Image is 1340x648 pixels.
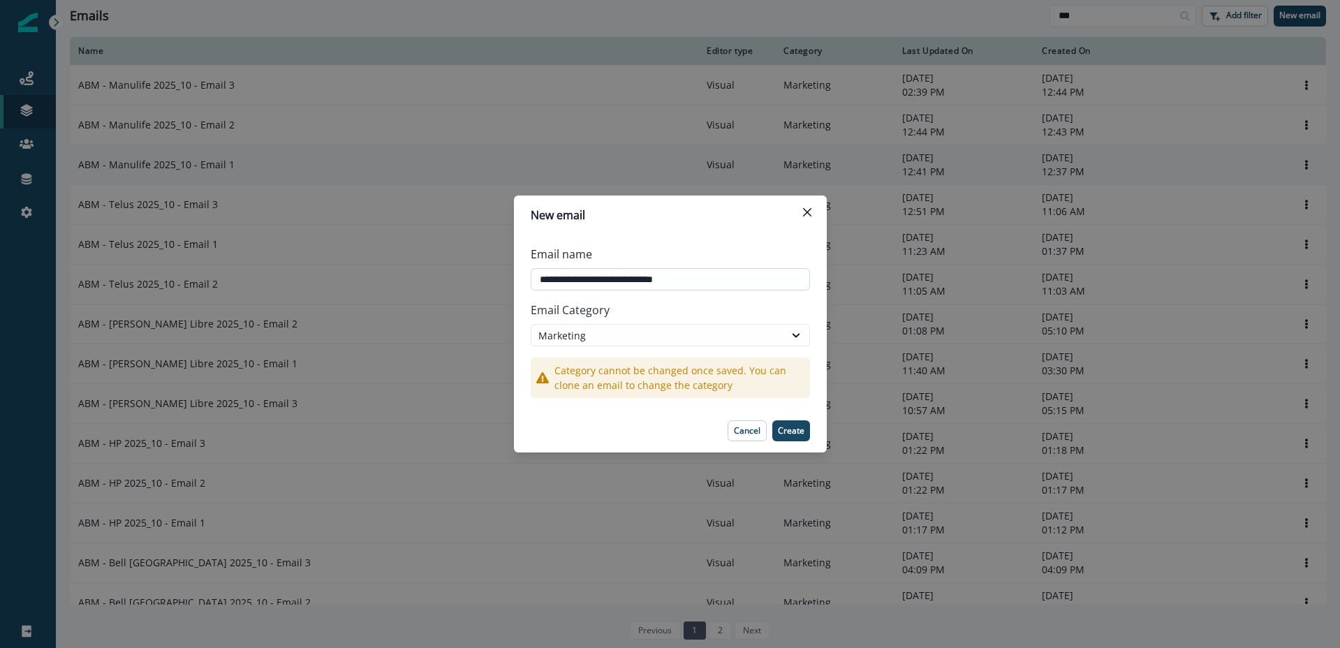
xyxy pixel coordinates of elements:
[772,420,810,441] button: Create
[796,201,818,223] button: Close
[554,363,804,392] p: Category cannot be changed once saved. You can clone an email to change the category
[531,207,585,223] p: New email
[531,246,592,263] p: Email name
[728,420,767,441] button: Cancel
[538,328,777,343] div: Marketing
[734,426,760,436] p: Cancel
[531,296,810,324] p: Email Category
[778,426,804,436] p: Create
